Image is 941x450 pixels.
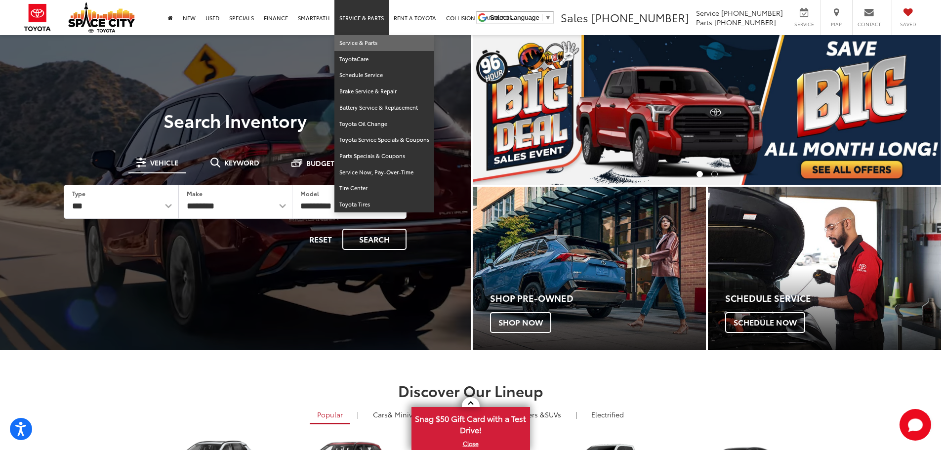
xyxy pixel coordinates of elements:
[334,164,434,181] a: Service Now, Pay-Over-Time
[334,83,434,100] a: Brake Service & Repair
[900,409,931,441] svg: Start Chat
[900,409,931,441] button: Toggle Chat Window
[897,21,919,28] span: Saved
[793,21,815,28] span: Service
[696,171,703,177] li: Go to slide number 1.
[696,17,712,27] span: Parts
[334,35,434,51] a: Service & Parts
[725,312,805,333] span: Schedule Now
[366,406,428,423] a: Cars
[412,408,529,438] span: Snag $50 Gift Card with a Test Drive!
[224,159,259,166] span: Keyword
[334,197,434,212] a: Toyota Tires
[714,17,776,27] span: [PHONE_NUMBER]
[301,229,340,250] button: Reset
[355,409,361,419] li: |
[334,100,434,116] a: Battery Service & Replacement
[473,187,706,350] div: Toyota
[300,189,319,198] label: Model
[334,67,434,83] a: Schedule Service
[490,14,539,21] span: Select Language
[388,409,421,419] span: & Minivan
[711,171,718,177] li: Go to slide number 2.
[490,293,706,303] h4: Shop Pre-Owned
[825,21,847,28] span: Map
[490,312,551,333] span: Shop Now
[334,51,434,68] a: ToyotaCare
[561,9,588,25] span: Sales
[41,110,429,130] h3: Search Inventory
[334,180,434,197] a: Tire Center: Opens in a new tab
[871,55,941,165] button: Click to view next picture.
[591,9,689,25] span: [PHONE_NUMBER]
[708,187,941,350] a: Schedule Service Schedule Now
[573,409,579,419] li: |
[187,189,203,198] label: Make
[150,159,178,166] span: Vehicle
[721,8,783,18] span: [PHONE_NUMBER]
[473,187,706,350] a: Shop Pre-Owned Shop Now
[708,187,941,350] div: Toyota
[310,406,350,424] a: Popular
[334,148,434,164] a: Parts Specials & Coupons
[545,14,551,21] span: ▼
[334,132,434,148] a: Toyota Service Specials & Coupons
[473,55,543,165] button: Click to view previous picture.
[584,406,631,423] a: Electrified
[334,116,434,132] a: Toyota Oil Change
[858,21,881,28] span: Contact
[342,229,407,250] button: Search
[68,2,135,33] img: Space City Toyota
[725,293,941,303] h4: Schedule Service
[72,189,85,198] label: Type
[490,14,551,21] a: Select Language​
[494,406,569,423] a: SUVs
[306,160,334,166] span: Budget
[123,382,819,399] h2: Discover Our Lineup
[696,8,719,18] span: Service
